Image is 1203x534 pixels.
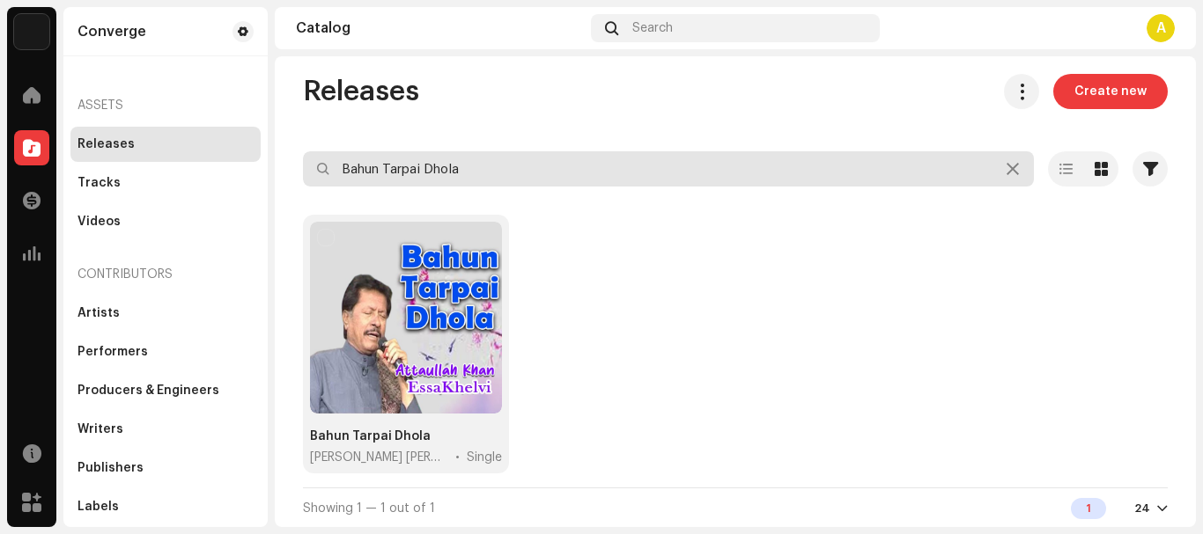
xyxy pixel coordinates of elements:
[1053,74,1168,109] button: Create new
[70,296,261,331] re-m-nav-item: Artists
[77,25,146,39] div: Converge
[77,306,120,320] div: Artists
[77,137,135,151] div: Releases
[77,176,121,190] div: Tracks
[467,449,502,466] div: Single
[1147,14,1175,42] div: A
[70,412,261,447] re-m-nav-item: Writers
[77,384,219,398] div: Producers & Engineers
[70,165,261,201] re-m-nav-item: Tracks
[70,334,261,369] re-m-nav-item: Performers
[296,21,584,35] div: Catalog
[455,449,460,466] span: •
[70,489,261,524] re-m-nav-item: Labels
[310,428,431,445] div: Bahun Tarpai Dhola
[632,21,673,35] span: Search
[77,422,123,436] div: Writers
[70,127,261,162] re-m-nav-item: Releases
[1071,498,1106,519] div: 1
[70,373,261,408] re-m-nav-item: Producers & Engineers
[70,450,261,486] re-m-nav-item: Publishers
[14,14,49,49] img: 99e8c509-bf22-4021-8fc7-40965f23714a
[77,345,148,359] div: Performers
[303,151,1034,187] input: Search
[70,84,261,127] re-a-nav-header: Assets
[303,74,419,109] span: Releases
[1074,74,1147,109] span: Create new
[77,461,144,475] div: Publishers
[303,502,435,515] span: Showing 1 — 1 out of 1
[77,215,121,229] div: Videos
[1134,501,1150,516] div: 24
[70,253,261,296] re-a-nav-header: Contributors
[70,204,261,239] re-m-nav-item: Videos
[310,449,448,466] span: Attaullah Khan Essakhelvi
[77,500,119,514] div: Labels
